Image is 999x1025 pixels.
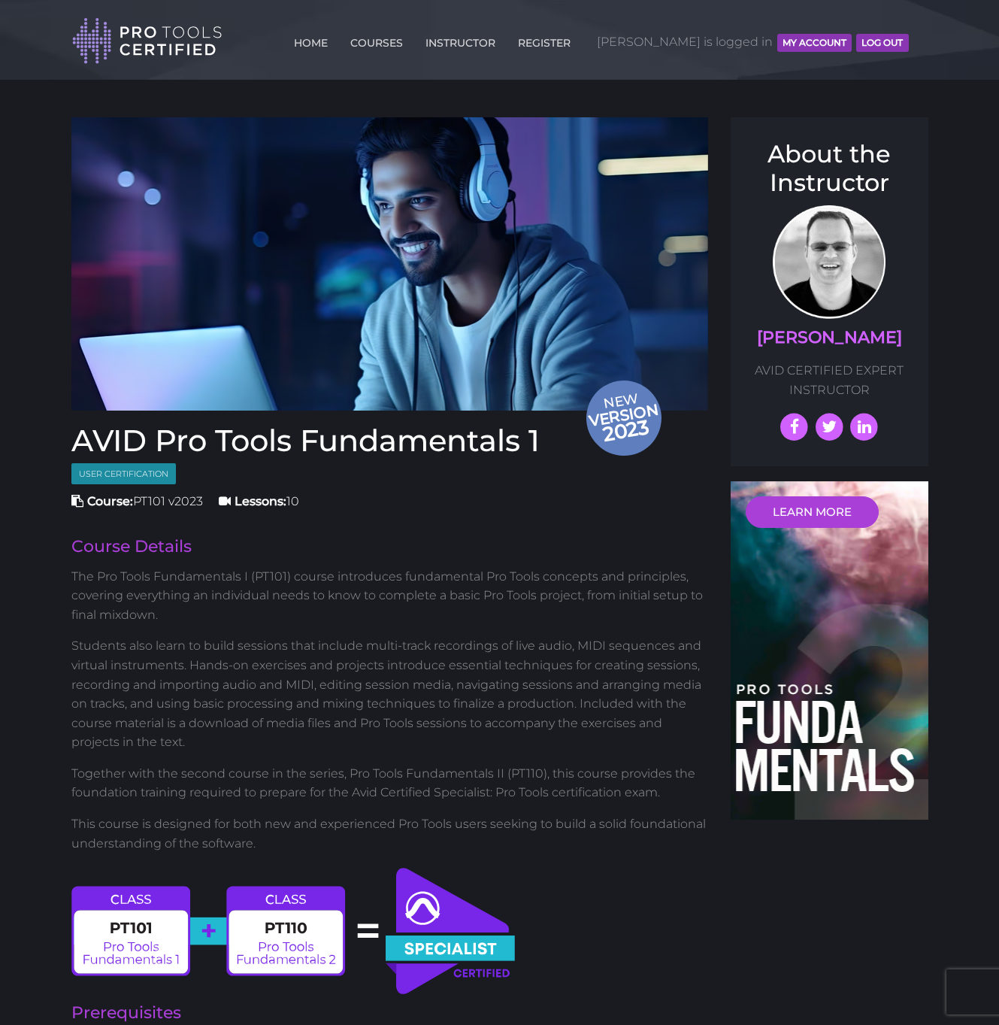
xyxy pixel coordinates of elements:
p: This course is designed for both new and experienced Pro Tools users seeking to build a solid fou... [71,814,709,853]
a: INSTRUCTOR [422,28,499,52]
img: AVID Expert Instructor, Professor Scott Beckett profile photo [773,205,885,319]
span: User Certification [71,463,176,485]
span: PT101 v2023 [71,494,203,508]
a: Newversion 2023 [71,117,709,411]
span: [PERSON_NAME] is logged in [597,20,909,65]
strong: Course: [87,494,133,508]
span: version [586,405,661,425]
span: New [586,390,665,448]
img: Pro Tools Certified Logo [72,17,223,65]
button: MY ACCOUNT [777,34,852,52]
p: AVID CERTIFIED EXPERT INSTRUCTOR [746,361,913,399]
p: The Pro Tools Fundamentals I (PT101) course introduces fundamental Pro Tools concepts and princip... [71,567,709,625]
p: Students also learn to build sessions that include multi-track recordings of live audio, MIDI seq... [71,636,709,752]
h3: About the Instructor [746,140,913,198]
h1: AVID Pro Tools Fundamentals 1 [71,426,709,456]
a: REGISTER [514,28,574,52]
button: Log Out [856,34,908,52]
a: HOME [290,28,331,52]
img: Avid certified specialist learning path graph [71,865,517,997]
strong: Lessons: [235,494,286,508]
a: COURSES [347,28,407,52]
span: 10 [219,494,299,508]
h2: Course Details [71,538,709,555]
span: 2023 [586,412,664,449]
a: LEARN MORE [746,496,879,528]
img: Pro tools certified Fundamentals 1 Course cover [71,117,709,411]
p: Together with the second course in the series, Pro Tools Fundamentals II (PT110), this course pro... [71,764,709,802]
a: [PERSON_NAME] [757,327,902,347]
h2: Prerequisites [71,1005,709,1021]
